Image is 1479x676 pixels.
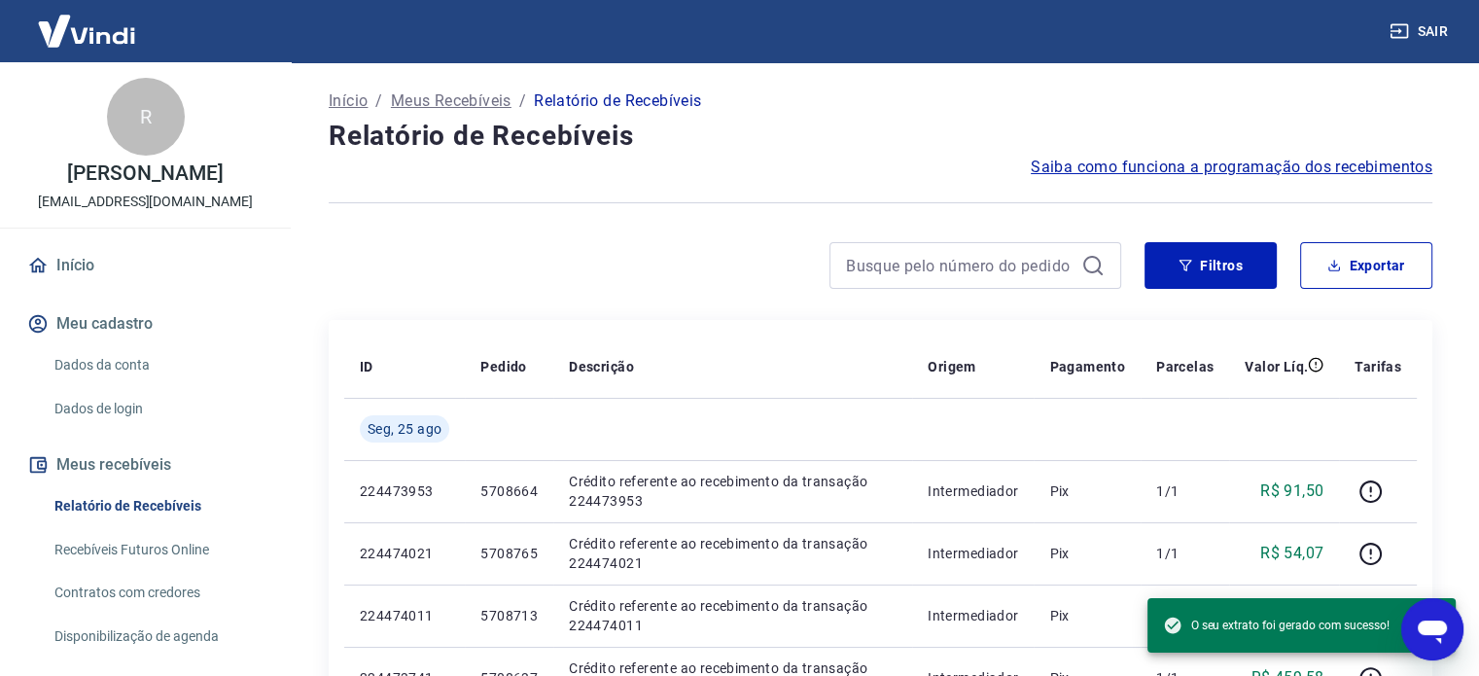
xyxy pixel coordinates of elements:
[1156,481,1214,501] p: 1/1
[360,357,373,376] p: ID
[1144,242,1277,289] button: Filtros
[1245,357,1308,376] p: Valor Líq.
[360,606,449,625] p: 224474011
[1300,242,1432,289] button: Exportar
[47,530,267,570] a: Recebíveis Futuros Online
[1401,598,1463,660] iframe: Botão para abrir a janela de mensagens
[569,357,634,376] p: Descrição
[1031,156,1432,179] a: Saiba como funciona a programação dos recebimentos
[480,357,526,376] p: Pedido
[38,192,253,212] p: [EMAIL_ADDRESS][DOMAIN_NAME]
[1163,616,1390,635] span: O seu extrato foi gerado com sucesso!
[1355,357,1401,376] p: Tarifas
[928,606,1018,625] p: Intermediador
[1156,544,1214,563] p: 1/1
[1049,481,1125,501] p: Pix
[47,573,267,613] a: Contratos com credores
[519,89,526,113] p: /
[1049,544,1125,563] p: Pix
[928,481,1018,501] p: Intermediador
[329,117,1432,156] h4: Relatório de Recebíveis
[368,419,441,439] span: Seg, 25 ago
[480,544,538,563] p: 5708765
[928,357,975,376] p: Origem
[1049,606,1125,625] p: Pix
[47,389,267,429] a: Dados de login
[329,89,368,113] a: Início
[1260,542,1323,565] p: R$ 54,07
[480,481,538,501] p: 5708664
[23,1,150,60] img: Vindi
[569,596,897,635] p: Crédito referente ao recebimento da transação 224474011
[360,544,449,563] p: 224474021
[1049,357,1125,376] p: Pagamento
[1260,480,1323,503] p: R$ 91,50
[23,244,267,287] a: Início
[23,444,267,486] button: Meus recebíveis
[391,89,511,113] a: Meus Recebíveis
[569,534,897,573] p: Crédito referente ao recebimento da transação 224474021
[360,481,449,501] p: 224473953
[569,472,897,511] p: Crédito referente ao recebimento da transação 224473953
[375,89,382,113] p: /
[1156,357,1214,376] p: Parcelas
[23,302,267,345] button: Meu cadastro
[47,617,267,657] a: Disponibilização de agenda
[67,163,223,184] p: [PERSON_NAME]
[47,345,267,385] a: Dados da conta
[846,251,1074,280] input: Busque pelo número do pedido
[480,606,538,625] p: 5708713
[534,89,701,113] p: Relatório de Recebíveis
[1386,14,1456,50] button: Sair
[928,544,1018,563] p: Intermediador
[107,78,185,156] div: R
[47,486,267,526] a: Relatório de Recebíveis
